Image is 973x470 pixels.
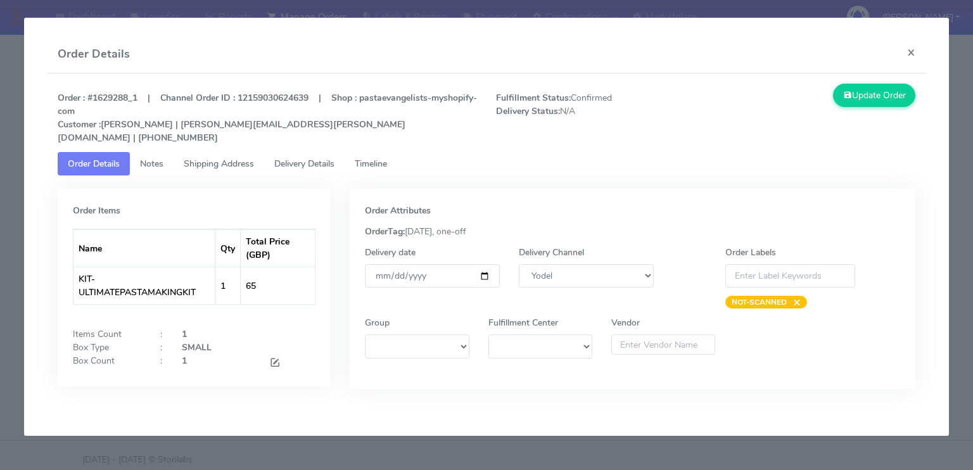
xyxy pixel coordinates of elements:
th: Total Price (GBP) [241,229,315,267]
strong: Order : #1629288_1 | Channel Order ID : 12159030624639 | Shop : pastaevangelists-myshopify-com [P... [58,92,477,144]
span: × [787,296,801,308]
strong: Order Items [73,205,120,217]
label: Fulfillment Center [488,316,558,329]
button: Update Order [833,84,915,107]
div: : [151,327,172,341]
span: Delivery Details [274,158,334,170]
td: 65 [241,267,315,304]
strong: Order Attributes [365,205,431,217]
ul: Tabs [58,152,915,175]
strong: Delivery Status: [496,105,560,117]
strong: 1 [182,355,187,367]
th: Name [73,229,215,267]
label: Order Labels [725,246,776,259]
input: Enter Vendor Name [611,334,715,355]
div: [DATE], one-off [355,225,910,238]
span: Timeline [355,158,387,170]
div: Box Type [63,341,151,354]
strong: OrderTag: [365,225,405,238]
span: Notes [140,158,163,170]
div: : [151,341,172,354]
span: Shipping Address [184,158,254,170]
div: : [151,354,172,371]
strong: NOT-SCANNED [732,297,787,307]
span: Confirmed N/A [486,91,706,144]
label: Delivery date [365,246,416,259]
label: Group [365,316,390,329]
div: Items Count [63,327,151,341]
label: Vendor [611,316,640,329]
strong: Fulfillment Status: [496,92,571,104]
td: KIT-ULTIMATEPASTAMAKINGKIT [73,267,215,304]
strong: 1 [182,328,187,340]
strong: SMALL [182,341,212,353]
div: Box Count [63,354,151,371]
td: 1 [215,267,241,304]
button: Close [897,35,925,69]
label: Delivery Channel [519,246,584,259]
th: Qty [215,229,241,267]
strong: Customer : [58,118,101,130]
h4: Order Details [58,46,130,63]
input: Enter Label Keywords [725,264,856,288]
span: Order Details [68,158,120,170]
